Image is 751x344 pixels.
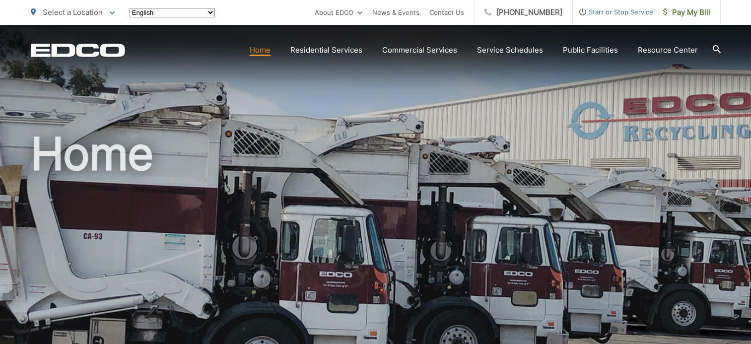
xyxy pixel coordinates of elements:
[290,44,362,56] a: Residential Services
[43,7,103,17] span: Select a Location
[477,44,543,56] a: Service Schedules
[31,43,125,57] a: EDCD logo. Return to the homepage.
[250,44,271,56] a: Home
[563,44,618,56] a: Public Facilities
[429,6,464,18] a: Contact Us
[663,6,710,18] span: Pay My Bill
[638,44,698,56] a: Resource Center
[382,44,457,56] a: Commercial Services
[315,6,362,18] a: About EDCO
[372,6,419,18] a: News & Events
[130,8,215,17] select: Select a language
